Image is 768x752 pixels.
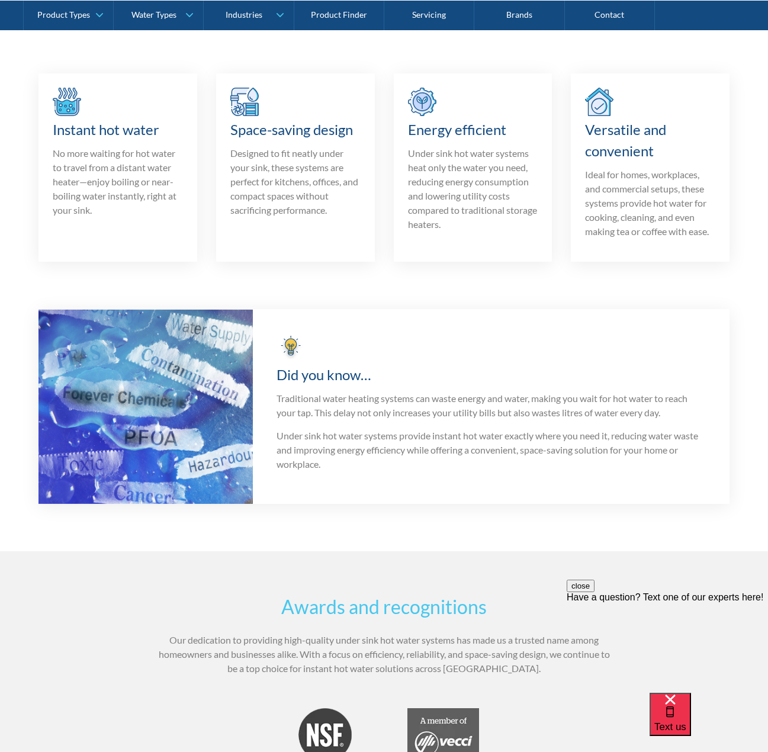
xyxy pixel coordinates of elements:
[53,146,183,217] p: No more waiting for hot water to travel from a distant water heater—enjoy boiling or near-boiling...
[585,168,715,239] p: Ideal for homes, workplaces, and commercial setups, these systems provide hot water for cooking, ...
[153,593,615,621] h2: Awards and recognitions
[131,9,176,20] div: Water Types
[408,119,538,140] h3: Energy efficient
[650,693,768,752] iframe: podium webchat widget bubble
[277,364,706,385] h3: Did you know…
[53,119,183,140] h3: Instant hot water
[230,119,361,140] h3: Space-saving design
[230,146,361,217] p: Designed to fit neatly under your sink, these systems are perfect for kitchens, offices, and comp...
[37,9,90,20] div: Product Types
[408,146,538,232] p: Under sink hot water systems heat only the water you need, reducing energy consumption and loweri...
[585,119,715,162] h3: Versatile and convenient
[567,580,768,708] iframe: podium webchat widget prompt
[226,9,262,20] div: Industries
[277,391,706,420] p: Traditional water heating systems can waste energy and water, making you wait for hot water to re...
[153,633,615,676] p: Our dedication to providing high-quality under sink hot water systems has made us a trusted name ...
[277,429,706,471] p: Under sink hot water systems provide instant hot water exactly where you need it, reducing water ...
